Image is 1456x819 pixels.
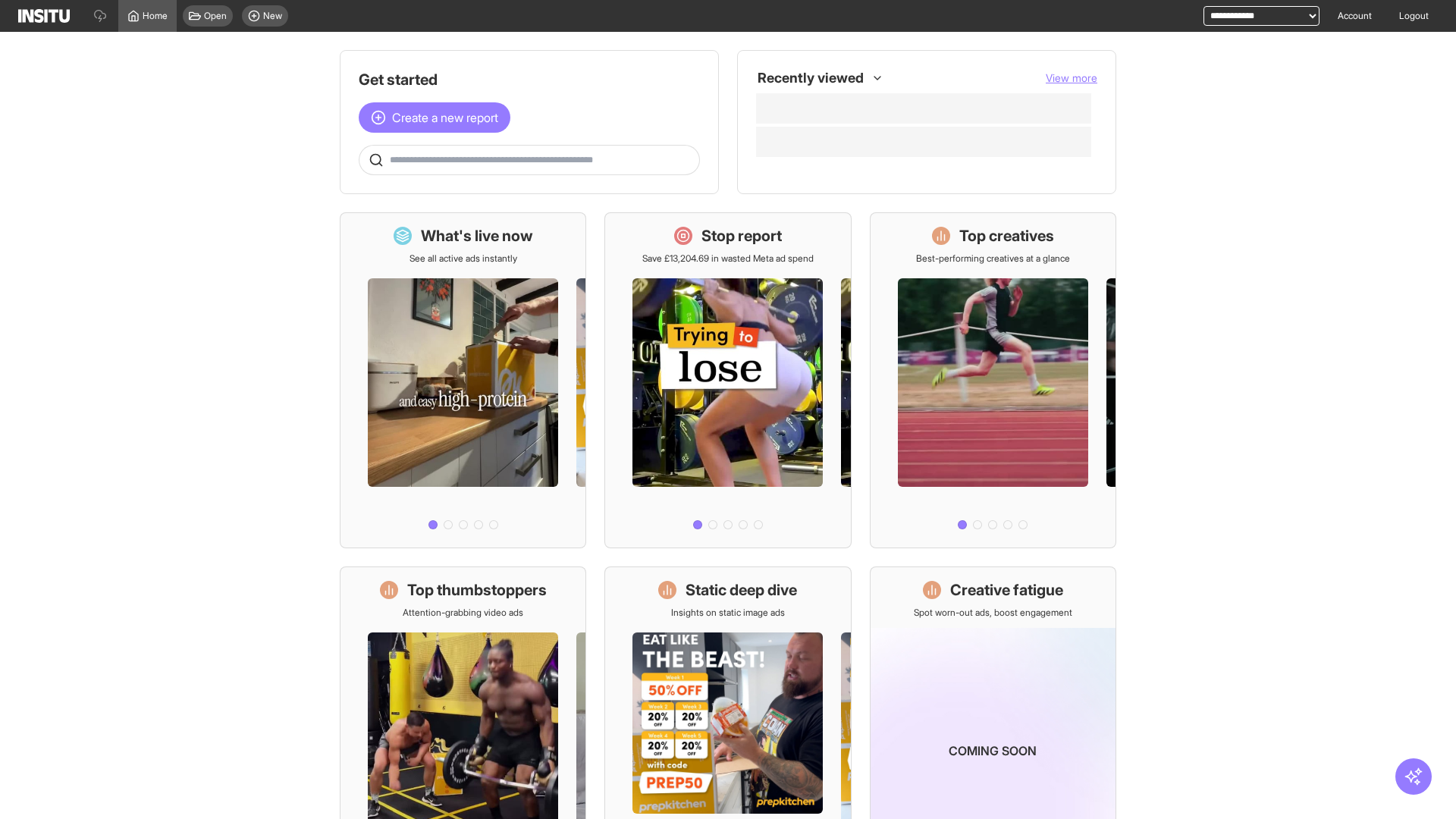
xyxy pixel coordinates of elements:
span: Create a new report [392,108,498,127]
p: Best-performing creatives at a glance [916,253,1070,265]
h1: Stop report [701,225,782,246]
a: What's live nowSee all active ads instantly [340,212,586,548]
h1: Top creatives [959,225,1054,246]
a: Top creativesBest-performing creatives at a glance [870,212,1116,548]
h1: Static deep dive [686,579,797,601]
button: Create a new report [359,102,510,133]
p: Save £13,204.69 in wasted Meta ad spend [642,253,814,265]
p: Attention-grabbing video ads [403,607,523,619]
span: Home [143,10,168,22]
p: See all active ads instantly [409,253,517,265]
span: New [263,10,282,22]
p: Insights on static image ads [671,607,785,619]
a: Stop reportSave £13,204.69 in wasted Meta ad spend [604,212,851,548]
span: Open [204,10,227,22]
h1: What's live now [421,225,533,246]
h1: Get started [359,69,700,90]
img: Logo [18,9,70,23]
h1: Top thumbstoppers [407,579,547,601]
button: View more [1046,71,1097,86]
span: View more [1046,71,1097,84]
